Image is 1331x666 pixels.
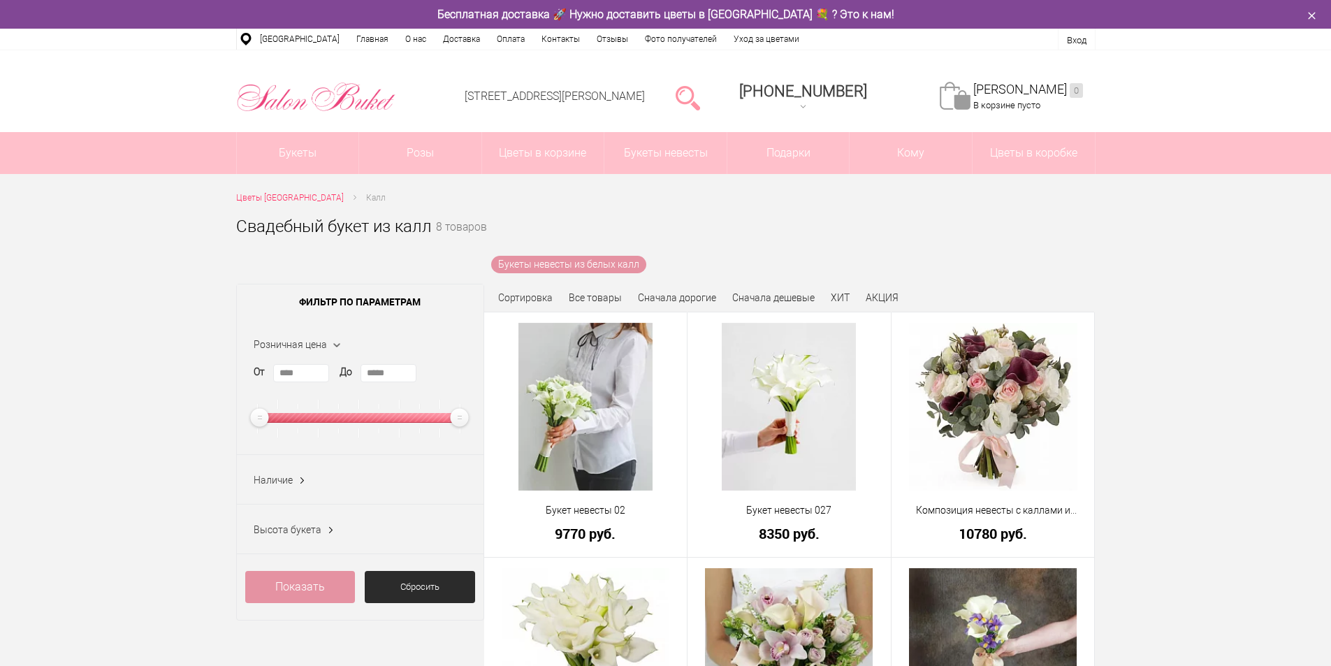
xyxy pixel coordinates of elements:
a: 8350 руб. [697,526,882,541]
a: Показать [245,571,356,603]
img: Букет невесты 027 [722,323,856,491]
a: Сначала дорогие [638,292,716,303]
a: Фото получателей [637,29,725,50]
span: Высота букета [254,524,321,535]
span: Цветы [GEOGRAPHIC_DATA] [236,193,344,203]
a: Букет невесты 027 [697,503,882,518]
img: Букет невесты 02 [518,323,653,491]
span: Фильтр по параметрам [237,284,483,319]
label: До [340,365,352,379]
a: [PHONE_NUMBER] [731,78,875,117]
a: Все товары [569,292,622,303]
span: В корзине пусто [973,100,1040,110]
span: Калл [366,193,386,203]
span: Кому [850,132,972,174]
a: 9770 руб. [493,526,678,541]
a: 10780 руб. [901,526,1086,541]
a: Главная [348,29,397,50]
a: Сбросить [365,571,475,603]
span: [PHONE_NUMBER] [739,82,867,100]
a: Композиция невесты с каллами и розами [901,503,1086,518]
a: Цветы в коробке [973,132,1095,174]
ins: 0 [1070,83,1083,98]
a: АКЦИЯ [866,292,899,303]
a: Доставка [435,29,488,50]
img: Цветы Нижний Новгород [236,79,396,115]
a: Букет невесты 02 [493,503,678,518]
span: Розничная цена [254,339,327,350]
a: ХИТ [831,292,850,303]
a: Оплата [488,29,533,50]
a: [PERSON_NAME] [973,82,1083,98]
label: От [254,365,265,379]
a: Подарки [727,132,850,174]
small: 8 товаров [436,222,487,256]
a: [GEOGRAPHIC_DATA] [252,29,348,50]
div: Бесплатная доставка 🚀 Нужно доставить цветы в [GEOGRAPHIC_DATA] 💐 ? Это к нам! [226,7,1106,22]
a: Вход [1067,35,1086,45]
h1: Свадебный букет из калл [236,214,432,239]
a: Контакты [533,29,588,50]
a: Розы [359,132,481,174]
a: Букеты [237,132,359,174]
span: Сортировка [498,292,553,303]
a: Букеты невесты [604,132,727,174]
a: Сначала дешевые [732,292,815,303]
img: Композиция невесты с каллами и розами [909,323,1077,491]
a: О нас [397,29,435,50]
a: Цветы [GEOGRAPHIC_DATA] [236,191,344,205]
a: Уход за цветами [725,29,808,50]
a: [STREET_ADDRESS][PERSON_NAME] [465,89,645,103]
a: Цветы в корзине [482,132,604,174]
span: Наличие [254,475,293,486]
a: Отзывы [588,29,637,50]
a: Букеты невесты из белых калл [491,256,646,273]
